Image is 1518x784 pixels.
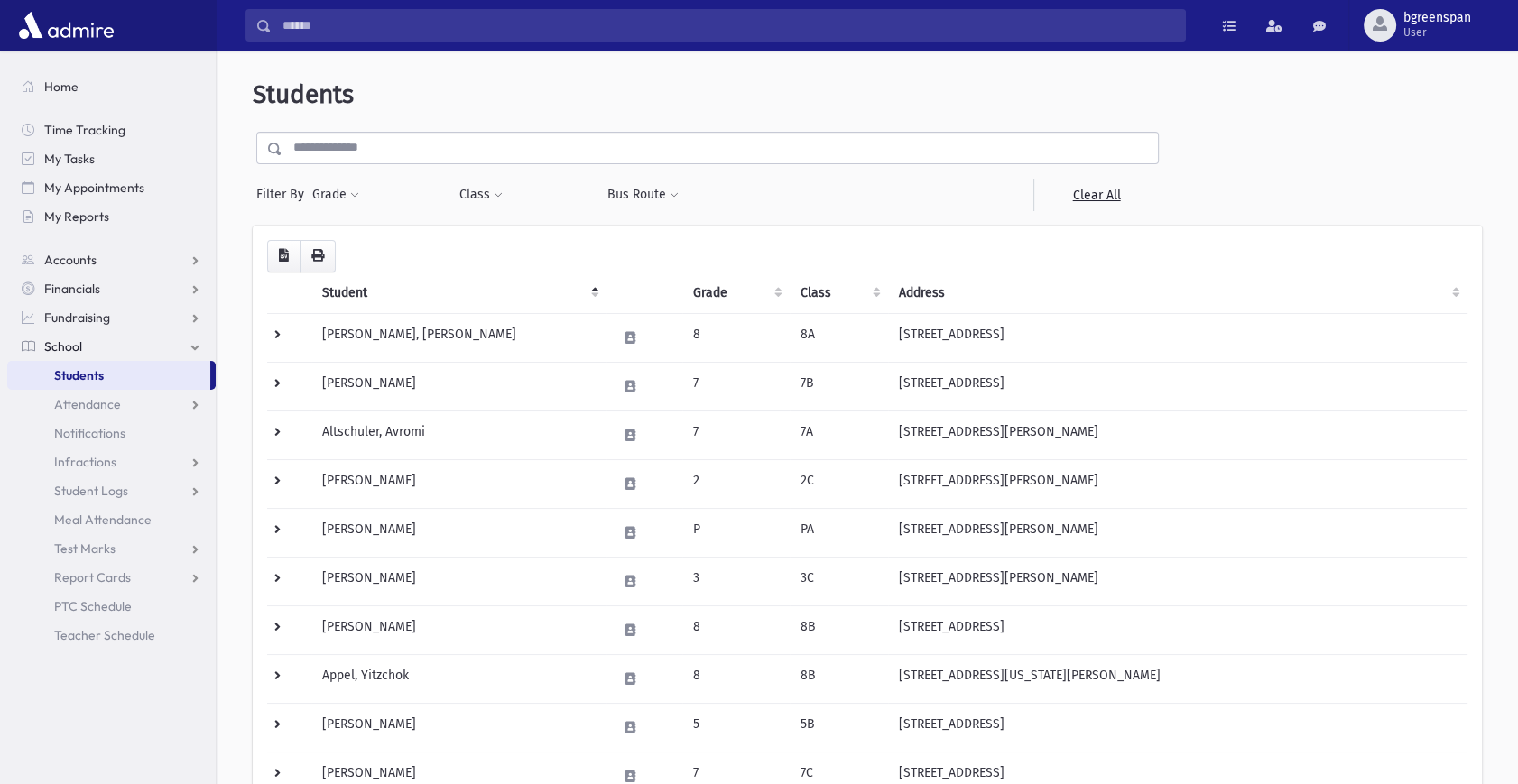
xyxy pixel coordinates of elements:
td: 2C [790,459,888,508]
a: School [7,332,216,361]
span: Report Cards [54,569,131,586]
td: [PERSON_NAME] [311,459,606,508]
a: Accounts [7,245,216,274]
input: Search [272,9,1185,42]
td: [PERSON_NAME] [311,557,606,605]
td: 7B [790,362,888,410]
td: [PERSON_NAME] [311,605,606,654]
td: 5 [682,703,790,752]
span: Home [44,78,79,95]
td: [STREET_ADDRESS] [888,703,1467,752]
a: Home [7,72,216,101]
td: 8A [790,313,888,362]
a: My Appointments [7,173,216,202]
span: Infractions [54,454,116,470]
a: PTC Schedule [7,592,216,621]
span: Students [253,79,354,109]
span: Test Marks [54,540,116,557]
a: Financials [7,274,216,303]
td: [STREET_ADDRESS][PERSON_NAME] [888,410,1467,459]
span: Student Logs [54,483,128,499]
span: Attendance [54,396,121,412]
span: Financials [44,281,100,297]
td: 8 [682,654,790,703]
th: Address: activate to sort column ascending [888,272,1467,314]
button: Class [458,179,504,211]
td: 3C [790,557,888,605]
span: Filter By [256,185,311,204]
td: 8 [682,605,790,654]
img: AdmirePro [14,7,118,43]
a: Clear All [1033,179,1159,211]
td: 2 [682,459,790,508]
span: My Reports [44,208,109,225]
a: Meal Attendance [7,505,216,534]
a: Time Tracking [7,115,216,144]
td: 8 [682,313,790,362]
span: PTC Schedule [54,598,132,614]
button: Grade [311,179,360,211]
th: Class: activate to sort column ascending [790,272,888,314]
td: PA [790,508,888,557]
span: My Appointments [44,180,144,196]
span: Accounts [44,252,97,268]
a: Notifications [7,419,216,447]
a: Fundraising [7,303,216,332]
span: Meal Attendance [54,512,152,528]
span: School [44,338,82,355]
td: Altschuler, Avromi [311,410,606,459]
td: Appel, Yitzchok [311,654,606,703]
button: Bus Route [606,179,680,211]
td: [STREET_ADDRESS][PERSON_NAME] [888,557,1467,605]
td: 5B [790,703,888,752]
td: 3 [682,557,790,605]
td: P [682,508,790,557]
a: Teacher Schedule [7,621,216,650]
span: Students [54,367,104,383]
a: Infractions [7,447,216,476]
td: [PERSON_NAME], [PERSON_NAME] [311,313,606,362]
td: 8B [790,654,888,703]
a: Report Cards [7,563,216,592]
td: [STREET_ADDRESS][PERSON_NAME] [888,459,1467,508]
td: [PERSON_NAME] [311,362,606,410]
td: [PERSON_NAME] [311,703,606,752]
a: My Reports [7,202,216,231]
span: Notifications [54,425,125,441]
span: Fundraising [44,309,110,326]
a: Students [7,361,210,390]
td: [STREET_ADDRESS][PERSON_NAME] [888,508,1467,557]
span: Time Tracking [44,122,125,138]
a: Student Logs [7,476,216,505]
td: [STREET_ADDRESS] [888,313,1467,362]
a: My Tasks [7,144,216,173]
td: [STREET_ADDRESS] [888,362,1467,410]
button: CSV [267,240,301,272]
span: My Tasks [44,151,95,167]
a: Test Marks [7,534,216,563]
span: Teacher Schedule [54,627,155,643]
td: 8B [790,605,888,654]
td: 7A [790,410,888,459]
span: bgreenspan [1403,11,1471,25]
span: User [1403,25,1471,40]
button: Print [300,240,336,272]
td: [STREET_ADDRESS] [888,605,1467,654]
td: 7 [682,410,790,459]
td: [STREET_ADDRESS][US_STATE][PERSON_NAME] [888,654,1467,703]
th: Grade: activate to sort column ascending [682,272,790,314]
th: Student: activate to sort column descending [311,272,606,314]
td: [PERSON_NAME] [311,508,606,557]
a: Attendance [7,390,216,419]
td: 7 [682,362,790,410]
